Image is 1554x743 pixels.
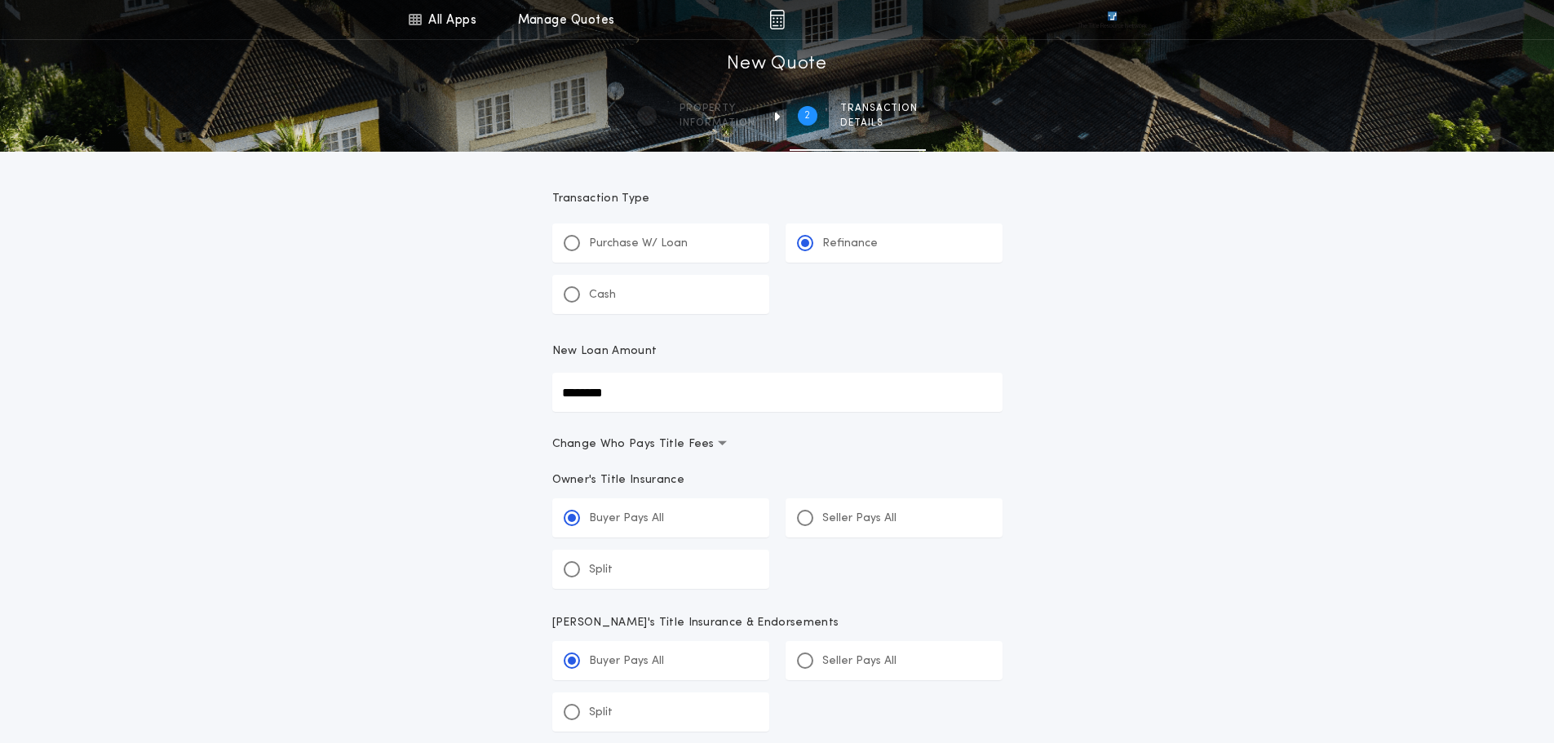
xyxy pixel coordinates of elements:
[552,472,1003,489] p: Owner's Title Insurance
[589,562,613,578] p: Split
[727,51,826,77] h1: New Quote
[1078,11,1146,28] img: vs-icon
[552,373,1003,412] input: New Loan Amount
[840,117,918,130] span: details
[589,287,616,303] p: Cash
[822,511,897,527] p: Seller Pays All
[680,117,755,130] span: information
[589,705,613,721] p: Split
[552,615,1003,631] p: [PERSON_NAME]'s Title Insurance & Endorsements
[552,191,1003,207] p: Transaction Type
[822,236,878,252] p: Refinance
[680,102,755,115] span: Property
[589,511,664,527] p: Buyer Pays All
[804,109,810,122] h2: 2
[552,436,1003,453] button: Change Who Pays Title Fees
[552,436,728,453] span: Change Who Pays Title Fees
[552,343,657,360] p: New Loan Amount
[589,653,664,670] p: Buyer Pays All
[589,236,688,252] p: Purchase W/ Loan
[840,102,918,115] span: Transaction
[769,10,785,29] img: img
[822,653,897,670] p: Seller Pays All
